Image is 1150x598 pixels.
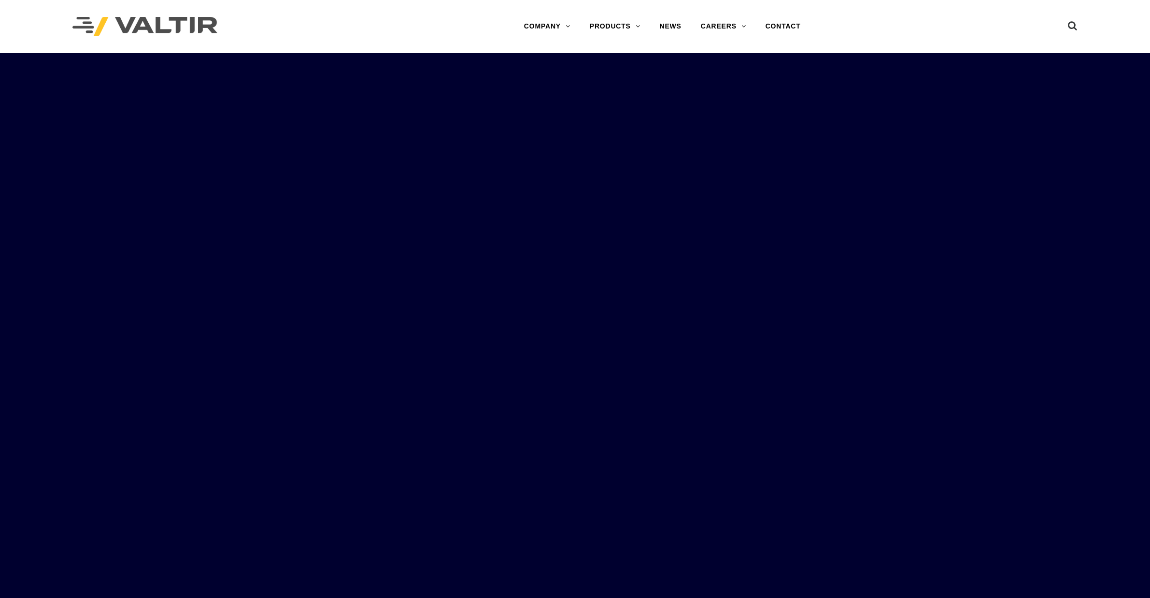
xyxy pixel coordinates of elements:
img: Valtir [72,17,217,37]
a: NEWS [650,17,691,36]
a: CAREERS [691,17,756,36]
a: CONTACT [756,17,810,36]
a: COMPANY [514,17,580,36]
a: PRODUCTS [580,17,650,36]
